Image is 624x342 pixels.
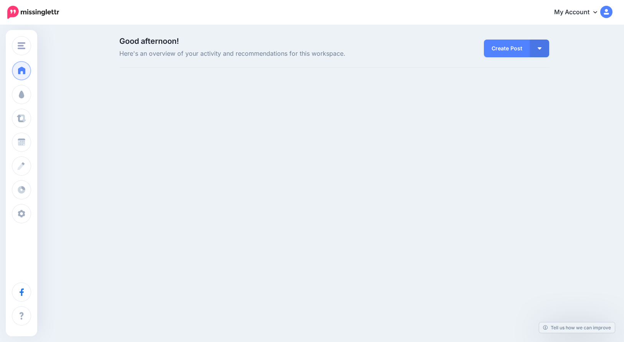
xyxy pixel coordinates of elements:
[119,37,179,46] span: Good afternoon!
[546,3,612,22] a: My Account
[18,42,25,49] img: menu.png
[119,49,402,59] span: Here's an overview of your activity and recommendations for this workspace.
[7,6,59,19] img: Missinglettr
[538,47,541,50] img: arrow-down-white.png
[484,40,530,57] a: Create Post
[539,322,615,333] a: Tell us how we can improve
